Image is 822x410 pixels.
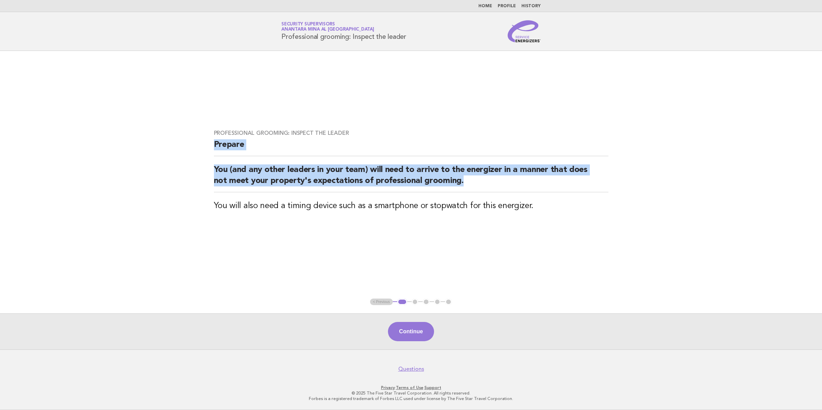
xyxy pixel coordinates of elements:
[478,4,492,8] a: Home
[388,322,434,341] button: Continue
[214,201,608,212] h3: You will also need a timing device such as a smartphone or stopwatch for this energizer.
[201,390,621,396] p: © 2025 The Five Star Travel Corporation. All rights reserved.
[201,385,621,390] p: · ·
[396,385,423,390] a: Terms of Use
[214,139,608,156] h2: Prepare
[214,130,608,137] h3: Professional grooming: Inspect the leader
[281,28,374,32] span: Anantara Mina al [GEOGRAPHIC_DATA]
[281,22,406,40] h1: Professional grooming: Inspect the leader
[397,299,407,305] button: 1
[381,385,395,390] a: Privacy
[398,366,424,373] a: Questions
[424,385,441,390] a: Support
[281,22,374,32] a: Security SupervisorsAnantara Mina al [GEOGRAPHIC_DATA]
[201,396,621,401] p: Forbes is a registered trademark of Forbes LLC used under license by The Five Star Travel Corpora...
[521,4,541,8] a: History
[508,20,541,42] img: Service Energizers
[498,4,516,8] a: Profile
[214,164,608,192] h2: You (and any other leaders in your team) will need to arrive to the energizer in a manner that do...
